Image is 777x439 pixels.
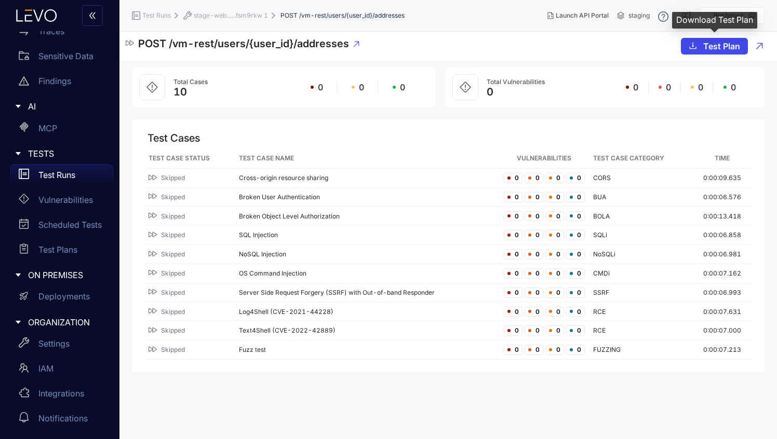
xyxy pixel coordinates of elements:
[504,268,523,279] span: 0
[15,103,22,110] span: caret-right
[566,211,585,222] span: 0
[566,173,585,183] span: 0
[589,303,692,322] td: RCE
[545,268,564,279] span: 0
[545,307,564,317] span: 0
[280,12,405,19] span: POST /vm-rest/users/{user_id}/addresses
[38,170,75,180] p: Test Runs
[161,327,185,334] span: Skipped
[556,12,609,19] span: Launch API Portal
[589,207,692,226] td: BOLA
[539,7,617,24] button: Launch API Portal
[504,287,523,298] span: 0
[589,148,692,169] th: Test Case Category
[681,38,748,54] button: downloadTest Plan
[689,42,697,51] span: download
[142,12,171,19] span: Test Runs
[235,226,500,245] td: SQL Injection
[148,132,752,144] div: Test Cases
[28,149,105,158] span: TESTS
[38,364,53,373] p: IAM
[504,211,523,222] span: 0
[692,148,752,169] th: Time
[692,321,752,340] td: 0:00:07.000
[545,211,564,222] span: 0
[10,71,113,95] a: Findings
[15,271,22,279] span: caret-right
[138,37,349,50] span: POST /vm-rest/users/{user_id}/addresses
[173,78,208,86] span: Total Cases
[589,321,692,340] td: RCE
[566,192,585,202] span: 0
[235,340,500,360] td: Fuzz test
[504,325,523,336] span: 0
[692,264,752,283] td: 0:00:07.162
[6,311,113,333] div: ORGANIZATION
[10,383,113,408] a: Integrations
[400,83,405,92] span: 0
[589,169,692,188] td: CORS
[10,286,113,311] a: Deployments
[15,150,22,157] span: caret-right
[566,325,585,336] span: 0
[235,245,500,264] td: NoSQL Injection
[38,414,88,423] p: Notifications
[161,213,185,220] span: Skipped
[504,173,523,183] span: 0
[525,287,543,298] span: 0
[566,287,585,298] span: 0
[692,245,752,264] td: 0:00:06.981
[504,192,523,202] span: 0
[504,307,523,317] span: 0
[10,239,113,264] a: Test Plans
[589,245,692,264] td: NoSQLi
[161,174,185,182] span: Skipped
[525,268,543,279] span: 0
[28,318,105,327] span: ORGANIZATION
[692,169,752,188] td: 0:00:09.635
[692,340,752,360] td: 0:00:07.213
[359,83,364,92] span: 0
[10,408,113,433] a: Notifications
[161,194,185,201] span: Skipped
[566,345,585,355] span: 0
[10,21,113,46] a: Traces
[161,270,185,277] span: Skipped
[703,42,740,51] span: Test Plan
[235,303,500,322] td: Log4Shell (CVE-2021-44228)
[235,188,500,207] td: Broken User Authentication
[525,307,543,317] span: 0
[566,268,585,279] span: 0
[545,345,564,355] span: 0
[235,264,500,283] td: OS Command Injection
[504,345,523,355] span: 0
[144,148,235,169] th: Test Case Status
[628,12,650,19] span: staging
[504,230,523,240] span: 0
[633,83,638,92] span: 0
[692,188,752,207] td: 0:00:06.576
[589,226,692,245] td: SQLi
[692,283,752,303] td: 0:00:06.993
[235,321,500,340] td: Text4Shell (CVE-2022-42889)
[692,207,752,226] td: 0:00:13.418
[38,220,102,229] p: Scheduled Tests
[161,231,185,239] span: Skipped
[161,289,185,296] span: Skipped
[545,192,564,202] span: 0
[545,287,564,298] span: 0
[589,188,692,207] td: BUA
[10,214,113,239] a: Scheduled Tests
[566,249,585,259] span: 0
[38,245,77,254] p: Test Plans
[545,325,564,336] span: 0
[487,78,545,86] span: Total Vulnerabilities
[38,51,93,61] p: Sensitive Data
[525,249,543,259] span: 0
[10,189,113,214] a: Vulnerabilities
[525,345,543,355] span: 0
[38,76,71,86] p: Findings
[566,230,585,240] span: 0
[235,283,500,303] td: Server Side Request Forgery (SSRF) with Out-of-band Responder
[731,83,736,92] span: 0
